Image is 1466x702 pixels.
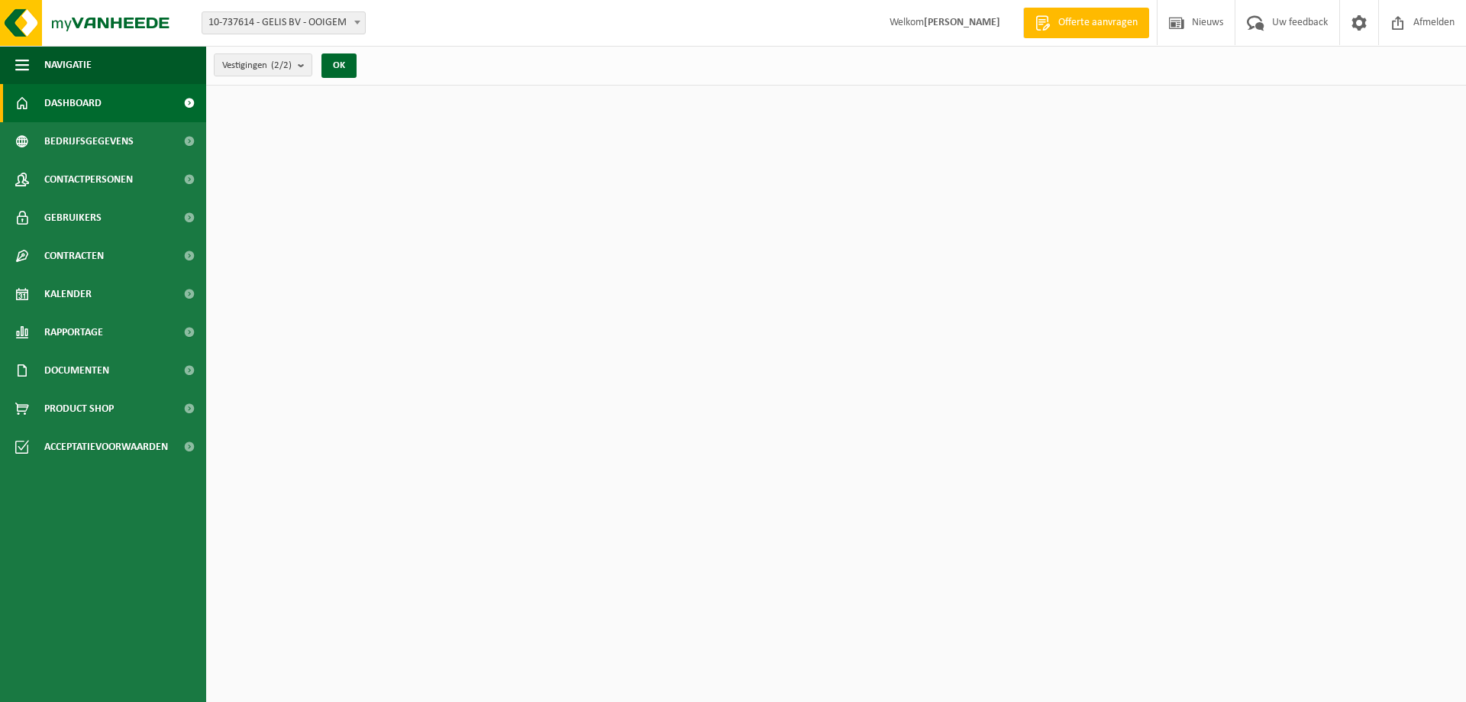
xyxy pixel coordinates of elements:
[44,275,92,313] span: Kalender
[214,53,312,76] button: Vestigingen(2/2)
[44,199,102,237] span: Gebruikers
[924,17,1000,28] strong: [PERSON_NAME]
[202,11,366,34] span: 10-737614 - GELIS BV - OOIGEM
[44,84,102,122] span: Dashboard
[44,313,103,351] span: Rapportage
[1023,8,1149,38] a: Offerte aanvragen
[44,122,134,160] span: Bedrijfsgegevens
[44,237,104,275] span: Contracten
[271,60,292,70] count: (2/2)
[202,12,365,34] span: 10-737614 - GELIS BV - OOIGEM
[44,160,133,199] span: Contactpersonen
[1054,15,1141,31] span: Offerte aanvragen
[44,390,114,428] span: Product Shop
[222,54,292,77] span: Vestigingen
[44,428,168,466] span: Acceptatievoorwaarden
[44,351,109,390] span: Documenten
[44,46,92,84] span: Navigatie
[321,53,357,78] button: OK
